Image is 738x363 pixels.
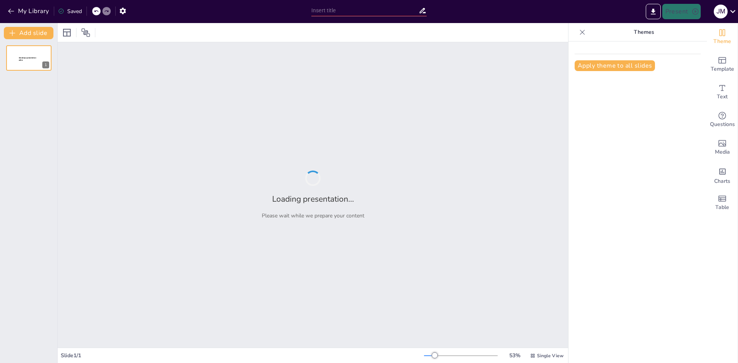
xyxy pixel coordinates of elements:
button: Apply theme to all slides [575,60,655,71]
div: 1 [6,45,52,71]
span: Sendsteps presentation editor [19,57,36,61]
div: 53 % [505,352,524,359]
div: Layout [61,27,73,39]
span: Table [715,203,729,212]
div: Saved [58,8,82,15]
span: Questions [710,120,735,129]
input: Insert title [311,5,419,16]
div: Change the overall theme [707,23,738,51]
div: Add images, graphics, shapes or video [707,134,738,161]
div: J M [714,5,728,18]
p: Themes [588,23,699,41]
button: Add slide [4,27,53,39]
span: Media [715,148,730,156]
button: J M [714,4,728,19]
button: Present [662,4,701,19]
h2: Loading presentation... [272,194,354,204]
div: Add text boxes [707,78,738,106]
div: Get real-time input from your audience [707,106,738,134]
p: Please wait while we prepare your content [262,212,364,219]
div: Add ready made slides [707,51,738,78]
span: Charts [714,177,730,186]
div: Slide 1 / 1 [61,352,424,359]
span: Position [81,28,90,37]
span: Text [717,93,728,101]
span: Template [711,65,734,73]
button: Export to PowerPoint [646,4,661,19]
div: Add charts and graphs [707,161,738,189]
button: My Library [6,5,52,17]
div: Add a table [707,189,738,217]
span: Single View [537,353,563,359]
div: 1 [42,61,49,68]
span: Theme [713,37,731,46]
